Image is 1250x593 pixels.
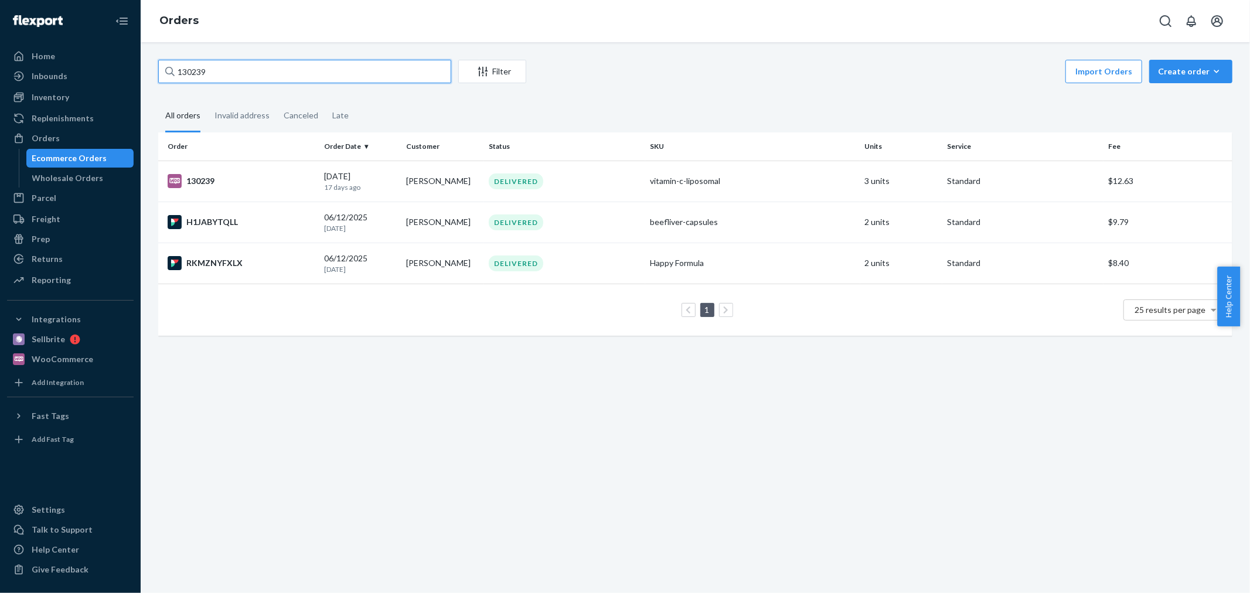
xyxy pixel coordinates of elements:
[947,216,1099,228] p: Standard
[324,223,397,233] p: [DATE]
[650,175,856,187] div: vitamin-c-liposomal
[860,132,943,161] th: Units
[489,173,543,189] div: DELIVERED
[860,202,943,243] td: 2 units
[32,504,65,516] div: Settings
[150,4,208,38] ol: breadcrumbs
[110,9,134,33] button: Close Navigation
[32,377,84,387] div: Add Integration
[7,310,134,329] button: Integrations
[32,434,74,444] div: Add Fast Tag
[324,212,397,233] div: 06/12/2025
[1149,60,1232,83] button: Create order
[1103,132,1232,161] th: Fee
[168,174,315,188] div: 130239
[7,330,134,349] a: Sellbrite
[1158,66,1224,77] div: Create order
[7,560,134,579] button: Give Feedback
[168,256,315,270] div: RKMZNYFXLX
[319,132,402,161] th: Order Date
[7,250,134,268] a: Returns
[7,373,134,392] a: Add Integration
[7,350,134,369] a: WooCommerce
[32,50,55,62] div: Home
[32,524,93,536] div: Talk to Support
[284,100,318,131] div: Canceled
[324,182,397,192] p: 17 days ago
[650,216,856,228] div: beefliver-capsules
[7,500,134,519] a: Settings
[32,353,93,365] div: WooCommerce
[1103,161,1232,202] td: $12.63
[7,407,134,425] button: Fast Tags
[158,132,319,161] th: Order
[942,132,1103,161] th: Service
[32,113,94,124] div: Replenishments
[7,540,134,559] a: Help Center
[32,172,104,184] div: Wholesale Orders
[860,243,943,284] td: 2 units
[32,544,79,555] div: Help Center
[1103,243,1232,284] td: $8.40
[1154,9,1177,33] button: Open Search Box
[324,264,397,274] p: [DATE]
[1135,305,1206,315] span: 25 results per page
[7,129,134,148] a: Orders
[1205,9,1229,33] button: Open account menu
[32,233,50,245] div: Prep
[7,430,134,449] a: Add Fast Tag
[401,202,484,243] td: [PERSON_NAME]
[32,333,65,345] div: Sellbrite
[401,161,484,202] td: [PERSON_NAME]
[32,410,69,422] div: Fast Tags
[7,109,134,128] a: Replenishments
[32,91,69,103] div: Inventory
[32,313,81,325] div: Integrations
[32,564,88,575] div: Give Feedback
[7,189,134,207] a: Parcel
[484,132,645,161] th: Status
[32,152,107,164] div: Ecommerce Orders
[1180,9,1203,33] button: Open notifications
[947,257,1099,269] p: Standard
[7,520,134,539] a: Talk to Support
[489,255,543,271] div: DELIVERED
[32,70,67,82] div: Inbounds
[947,175,1099,187] p: Standard
[7,47,134,66] a: Home
[7,67,134,86] a: Inbounds
[1217,267,1240,326] button: Help Center
[7,230,134,248] a: Prep
[459,66,526,77] div: Filter
[13,15,63,27] img: Flexport logo
[332,100,349,131] div: Late
[7,88,134,107] a: Inventory
[1103,202,1232,243] td: $9.79
[324,253,397,274] div: 06/12/2025
[324,171,397,192] div: [DATE]
[703,305,712,315] a: Page 1 is your current page
[458,60,526,83] button: Filter
[26,169,134,188] a: Wholesale Orders
[406,141,479,151] div: Customer
[32,132,60,144] div: Orders
[159,14,199,27] a: Orders
[168,215,315,229] div: H1JABYTQLL
[32,274,71,286] div: Reporting
[214,100,270,131] div: Invalid address
[7,271,134,289] a: Reporting
[32,213,60,225] div: Freight
[165,100,200,132] div: All orders
[645,132,860,161] th: SKU
[1065,60,1142,83] button: Import Orders
[860,161,943,202] td: 3 units
[158,60,451,83] input: Search orders
[650,257,856,269] div: Happy Formula
[32,192,56,204] div: Parcel
[7,210,134,229] a: Freight
[26,149,134,168] a: Ecommerce Orders
[489,214,543,230] div: DELIVERED
[32,253,63,265] div: Returns
[401,243,484,284] td: [PERSON_NAME]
